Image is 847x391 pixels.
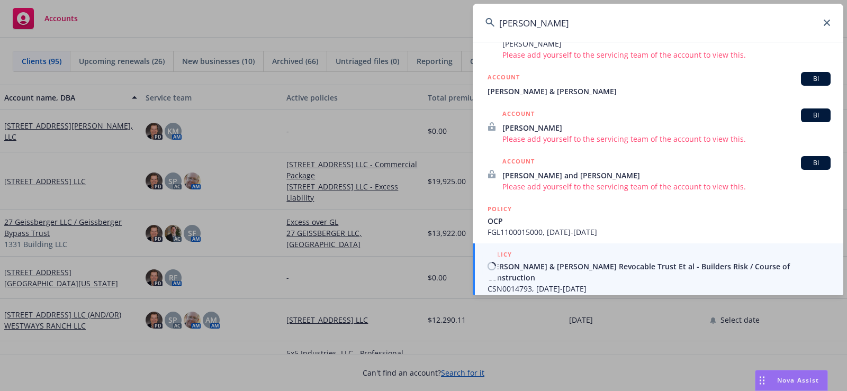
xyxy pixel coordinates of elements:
[488,249,512,260] h5: POLICY
[488,215,831,226] span: OCP
[473,103,843,150] a: ACCOUNTBI[PERSON_NAME]Please add yourself to the servicing team of the account to view this.
[502,108,535,121] h5: ACCOUNT
[488,226,831,238] span: FGL1100015000, [DATE]-[DATE]
[502,122,831,133] span: [PERSON_NAME]
[805,111,826,120] span: BI
[473,66,843,103] a: ACCOUNTBI[PERSON_NAME] & [PERSON_NAME]
[755,370,828,391] button: Nova Assist
[502,181,831,192] span: Please add yourself to the servicing team of the account to view this.
[488,72,520,85] h5: ACCOUNT
[805,158,826,168] span: BI
[488,86,831,97] span: [PERSON_NAME] & [PERSON_NAME]
[488,204,512,214] h5: POLICY
[473,4,843,42] input: Search...
[473,150,843,198] a: ACCOUNTBI[PERSON_NAME] and [PERSON_NAME]Please add yourself to the servicing team of the account ...
[502,156,535,169] h5: ACCOUNT
[502,49,831,60] span: Please add yourself to the servicing team of the account to view this.
[755,370,769,390] div: Drag to move
[473,198,843,243] a: POLICYOCPFGL1100015000, [DATE]-[DATE]
[502,133,831,144] span: Please add yourself to the servicing team of the account to view this.
[488,261,831,283] span: [PERSON_NAME] & [PERSON_NAME] Revocable Trust Et al - Builders Risk / Course of Construction
[502,38,831,49] span: [PERSON_NAME]
[488,283,831,294] span: CSN0014793, [DATE]-[DATE]
[805,74,826,84] span: BI
[502,170,831,181] span: [PERSON_NAME] and [PERSON_NAME]
[473,243,843,300] a: POLICY[PERSON_NAME] & [PERSON_NAME] Revocable Trust Et al - Builders Risk / Course of Constructio...
[777,376,819,385] span: Nova Assist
